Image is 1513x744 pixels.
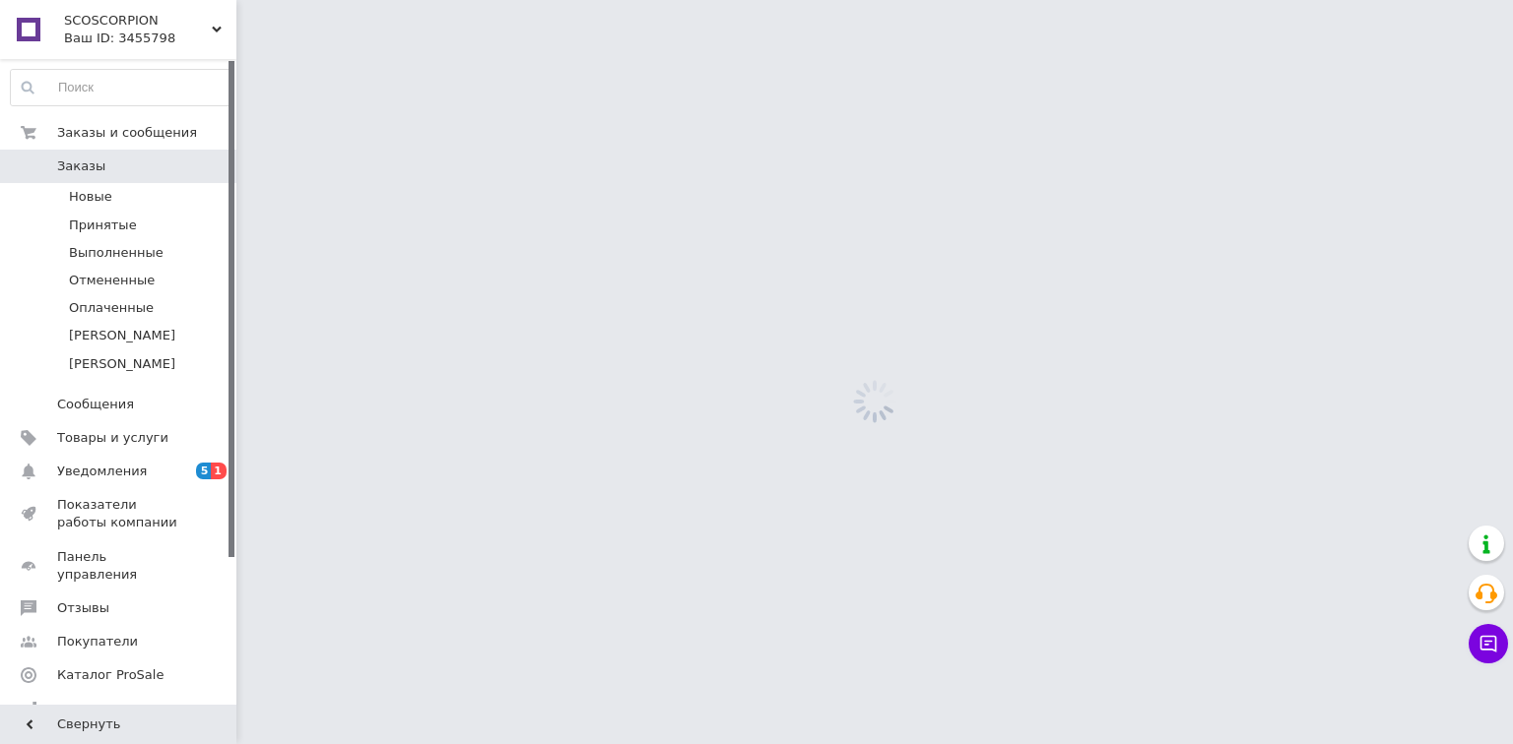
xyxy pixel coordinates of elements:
[57,429,168,447] span: Товары и услуги
[69,188,112,206] span: Новые
[11,70,231,105] input: Поиск
[1469,624,1508,663] button: Чат с покупателем
[196,463,212,479] span: 5
[69,299,154,317] span: Оплаченные
[64,12,212,30] span: SCOSCORPION
[69,272,155,289] span: Отмененные
[57,701,130,718] span: Аналитика
[57,396,134,413] span: Сообщения
[69,327,175,344] span: [PERSON_NAME]
[57,463,147,480] span: Уведомления
[69,244,164,262] span: Выполненные
[57,548,182,584] span: Панель управления
[69,217,137,234] span: Принятые
[57,633,138,651] span: Покупатели
[57,496,182,531] span: Показатели работы компании
[57,157,105,175] span: Заказы
[848,375,901,428] img: spinner_grey-bg-hcd09dd2d8f1a785e3413b09b97f8118e7.gif
[57,124,197,142] span: Заказы и сообщения
[57,599,109,617] span: Отзывы
[57,666,164,684] span: Каталог ProSale
[64,30,236,47] div: Ваш ID: 3455798
[69,355,175,373] span: [PERSON_NAME]
[211,463,227,479] span: 1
